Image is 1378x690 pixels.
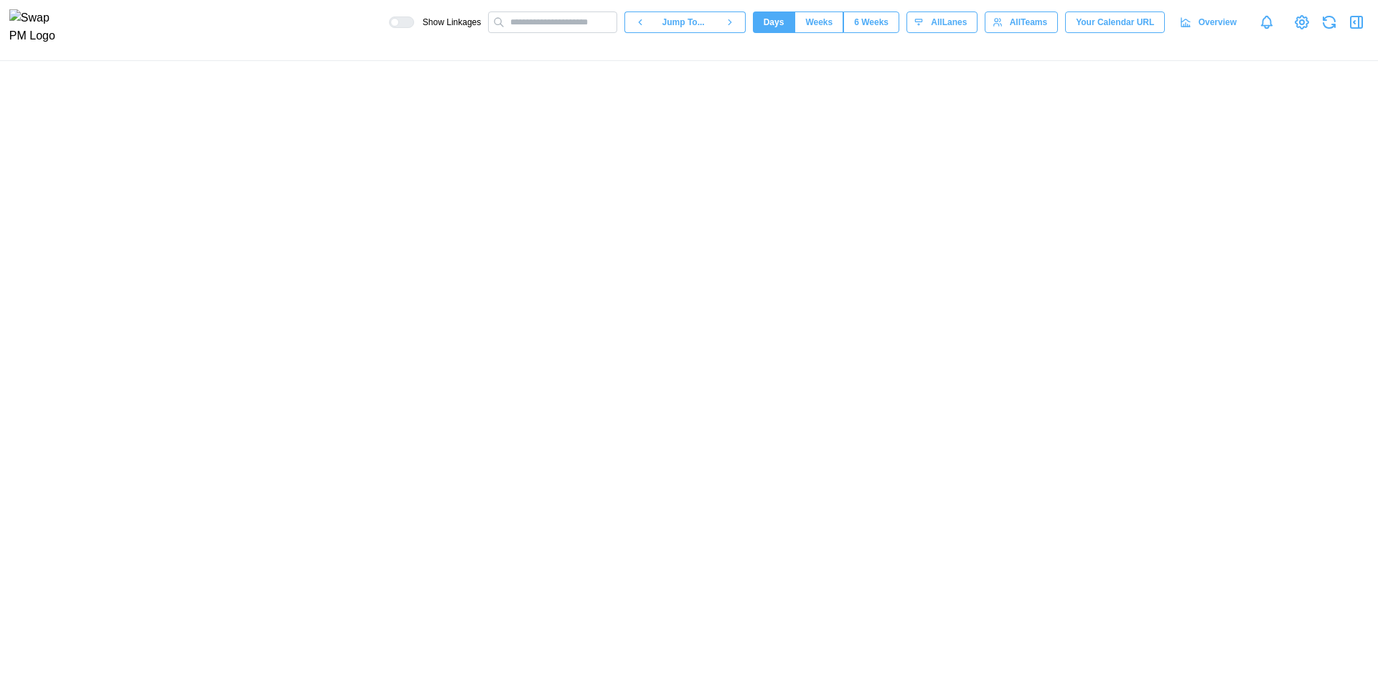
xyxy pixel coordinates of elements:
button: Days [753,11,795,33]
button: AllLanes [906,11,978,33]
button: Refresh Grid [1319,12,1339,32]
span: All Teams [1010,12,1047,32]
img: Swap PM Logo [9,9,67,45]
a: Overview [1172,11,1247,33]
button: Your Calendar URL [1065,11,1165,33]
span: Jump To... [662,12,705,32]
span: 6 Weeks [854,12,889,32]
a: View Project [1292,12,1312,32]
span: Show Linkages [414,17,481,28]
button: Open Drawer [1346,12,1367,32]
button: AllTeams [985,11,1058,33]
span: Overview [1199,12,1237,32]
span: Weeks [805,12,833,32]
span: Your Calendar URL [1076,12,1154,32]
button: 6 Weeks [843,11,899,33]
span: Days [764,12,784,32]
button: Jump To... [655,11,714,33]
button: Weeks [795,11,843,33]
a: Notifications [1255,10,1279,34]
span: All Lanes [931,12,967,32]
